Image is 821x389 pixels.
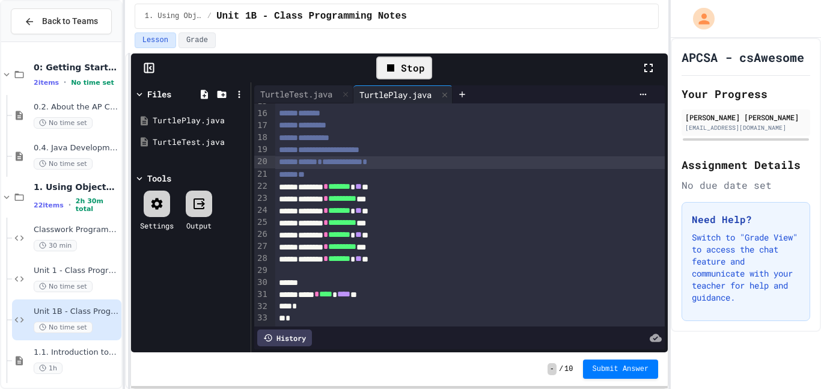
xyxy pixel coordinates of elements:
[548,363,557,375] span: -
[685,123,807,132] div: [EMAIL_ADDRESS][DOMAIN_NAME]
[254,265,269,277] div: 29
[682,49,804,66] h1: APCSA - csAwesome
[34,307,119,317] span: Unit 1B - Class Programming Notes
[34,117,93,129] span: No time set
[153,115,246,127] div: TurtlePlay.java
[682,156,810,173] h2: Assignment Details
[254,156,269,168] div: 20
[34,363,63,374] span: 1h
[682,178,810,192] div: No due date set
[254,108,269,120] div: 16
[680,5,718,32] div: My Account
[69,200,71,210] span: •
[186,220,212,231] div: Output
[254,228,269,240] div: 26
[34,62,119,73] span: 0: Getting Started
[564,364,573,374] span: 10
[353,85,453,103] div: TurtlePlay.java
[140,220,174,231] div: Settings
[76,197,119,213] span: 2h 30m total
[254,144,269,156] div: 19
[216,9,407,23] span: Unit 1B - Class Programming Notes
[34,348,119,358] span: 1.1. Introduction to Algorithms, Programming, and Compilers
[254,216,269,228] div: 25
[254,204,269,216] div: 24
[34,225,119,235] span: Classwork Programming Practice
[254,88,338,100] div: TurtleTest.java
[593,364,649,374] span: Submit Answer
[207,11,212,21] span: /
[34,102,119,112] span: 0.2. About the AP CSA Exam
[34,158,93,170] span: No time set
[254,85,353,103] div: TurtleTest.java
[11,8,112,34] button: Back to Teams
[254,180,269,192] div: 22
[153,136,246,149] div: TurtleTest.java
[71,79,114,87] span: No time set
[34,143,119,153] span: 0.4. Java Development Environments
[692,212,800,227] h3: Need Help?
[254,120,269,132] div: 17
[34,266,119,276] span: Unit 1 - Class Programming Notes
[257,329,312,346] div: History
[254,253,269,265] div: 28
[145,11,203,21] span: 1. Using Objects and Methods
[583,360,659,379] button: Submit Answer
[376,57,432,79] div: Stop
[692,231,800,304] p: Switch to "Grade View" to access the chat feature and communicate with your teacher for help and ...
[135,32,176,48] button: Lesson
[685,112,807,123] div: [PERSON_NAME] [PERSON_NAME]
[559,364,563,374] span: /
[64,78,66,87] span: •
[254,289,269,301] div: 31
[34,79,59,87] span: 2 items
[179,32,216,48] button: Grade
[34,240,77,251] span: 30 min
[42,15,98,28] span: Back to Teams
[254,301,269,313] div: 32
[254,312,269,324] div: 33
[254,132,269,144] div: 18
[254,192,269,204] div: 23
[34,281,93,292] span: No time set
[34,322,93,333] span: No time set
[147,172,171,185] div: Tools
[34,182,119,192] span: 1. Using Objects and Methods
[353,88,438,101] div: TurtlePlay.java
[254,168,269,180] div: 21
[682,85,810,102] h2: Your Progress
[34,201,64,209] span: 22 items
[254,240,269,253] div: 27
[147,88,171,100] div: Files
[254,277,269,289] div: 30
